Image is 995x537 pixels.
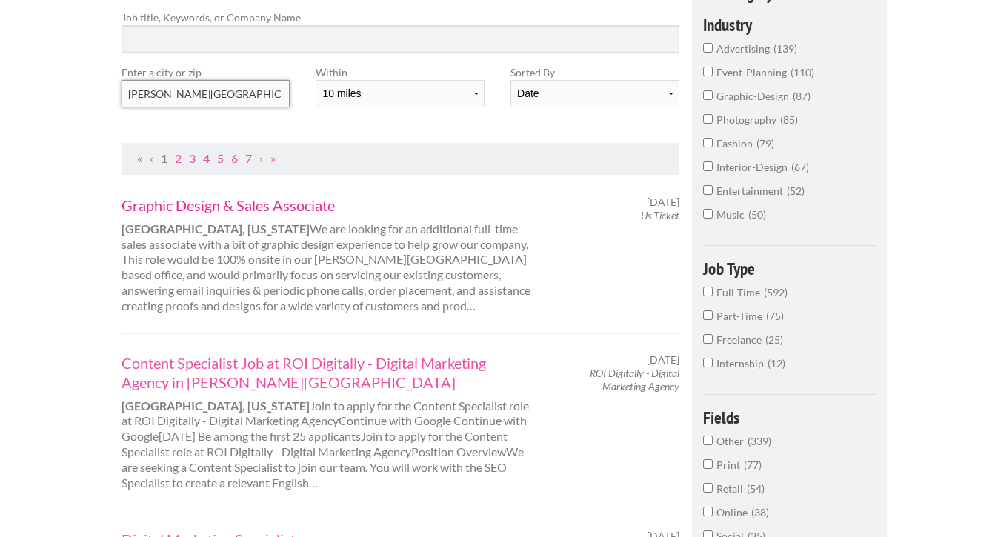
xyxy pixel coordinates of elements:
label: Enter a city or zip [122,64,290,80]
span: fashion [716,137,756,150]
a: Next Page [259,151,263,165]
strong: [GEOGRAPHIC_DATA], [US_STATE] [122,398,310,413]
div: Join to apply for the Content Specialist role at ROI Digitally - Digital Marketing AgencyContinue... [109,353,547,491]
span: 139 [773,42,797,55]
label: Job title, Keywords, or Company Name [122,10,679,25]
a: Page 7 [245,151,252,165]
span: event-planning [716,66,791,79]
span: music [716,208,748,221]
span: graphic-design [716,90,793,102]
input: graphic-design87 [703,90,713,100]
input: Full-Time592 [703,287,713,296]
label: Sorted By [510,64,679,80]
span: entertainment [716,184,787,197]
a: Page 2 [175,151,182,165]
span: 12 [768,357,785,370]
div: We are looking for an additional full-time sales associate with a bit of graphic design experienc... [109,196,547,314]
input: interior-design67 [703,161,713,171]
span: interior-design [716,161,791,173]
input: photography85 [703,114,713,124]
span: 77 [744,458,762,471]
span: Internship [716,357,768,370]
select: Sort results by [510,80,679,107]
input: Other339 [703,436,713,445]
span: 75 [766,310,784,322]
input: advertising139 [703,43,713,53]
input: Search [122,25,679,53]
span: advertising [716,42,773,55]
span: Online [716,506,751,518]
span: Retail [716,482,747,495]
a: Page 5 [217,151,224,165]
span: 592 [764,286,788,298]
span: Other [716,435,748,447]
span: 38 [751,506,769,518]
span: 25 [765,333,783,346]
span: 85 [780,113,798,126]
span: Part-Time [716,310,766,322]
span: Previous Page [150,151,153,165]
em: ROI Digitally - Digital Marketing Agency [590,367,679,393]
input: Print77 [703,459,713,469]
span: 87 [793,90,811,102]
a: Page 6 [231,151,238,165]
input: Retail54 [703,483,713,493]
span: 79 [756,137,774,150]
h4: Fields [703,409,876,426]
span: First Page [137,151,142,165]
span: [DATE] [647,196,679,209]
input: fashion79 [703,138,713,147]
h4: Job Type [703,260,876,277]
span: 339 [748,435,771,447]
h4: Industry [703,16,876,33]
span: 67 [791,161,809,173]
a: Page 4 [203,151,210,165]
input: event-planning110 [703,67,713,76]
input: entertainment52 [703,185,713,195]
span: Print [716,458,744,471]
span: Freelance [716,333,765,346]
a: Content Specialist Job at ROI Digitally - Digital Marketing Agency in [PERSON_NAME][GEOGRAPHIC_DATA] [122,353,533,392]
input: Internship12 [703,358,713,367]
em: Us Ticket [641,209,679,221]
span: 50 [748,208,766,221]
span: 110 [791,66,814,79]
input: Part-Time75 [703,310,713,320]
span: Full-Time [716,286,764,298]
input: Freelance25 [703,334,713,344]
label: Within [316,64,484,80]
input: music50 [703,209,713,219]
span: 52 [787,184,805,197]
span: 54 [747,482,765,495]
a: Page 1 [161,151,167,165]
a: Last Page, Page 67 [270,151,276,165]
a: Page 3 [189,151,196,165]
strong: [GEOGRAPHIC_DATA], [US_STATE] [122,221,310,236]
span: photography [716,113,780,126]
input: Online38 [703,507,713,516]
a: Graphic Design & Sales Associate [122,196,533,215]
span: [DATE] [647,353,679,367]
